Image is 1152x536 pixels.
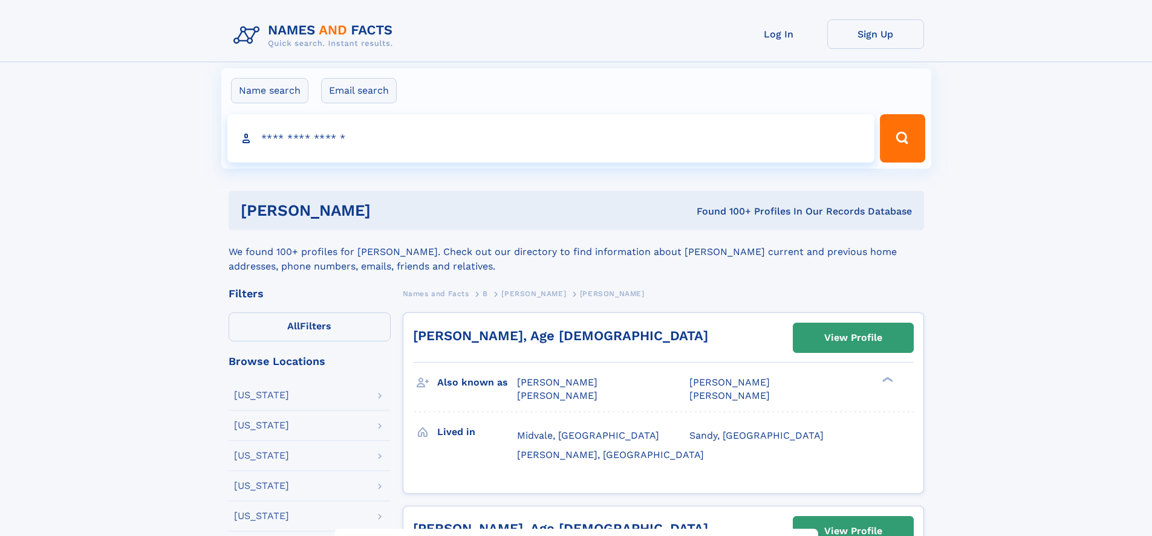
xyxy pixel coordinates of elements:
span: Sandy, [GEOGRAPHIC_DATA] [689,430,824,441]
label: Name search [231,78,308,103]
span: [PERSON_NAME], [GEOGRAPHIC_DATA] [517,449,704,460]
span: [PERSON_NAME] [689,376,770,388]
span: [PERSON_NAME] [517,390,597,401]
a: [PERSON_NAME], Age [DEMOGRAPHIC_DATA] [413,521,708,536]
span: [PERSON_NAME] [501,289,566,298]
div: Filters [229,288,391,299]
span: [PERSON_NAME] [517,376,597,388]
div: [US_STATE] [234,390,289,400]
h1: [PERSON_NAME] [241,203,534,218]
a: View Profile [793,323,913,352]
label: Filters [229,312,391,341]
span: [PERSON_NAME] [689,390,770,401]
a: B [483,286,488,301]
span: All [287,320,300,332]
a: [PERSON_NAME] [501,286,566,301]
img: Logo Names and Facts [229,19,403,52]
div: ❯ [879,376,894,384]
a: Names and Facts [403,286,469,301]
div: [US_STATE] [234,511,289,521]
div: [US_STATE] [234,451,289,460]
div: [US_STATE] [234,421,289,430]
label: Email search [321,78,397,103]
a: Log In [731,19,827,49]
div: We found 100+ profiles for [PERSON_NAME]. Check out our directory to find information about [PERS... [229,230,924,274]
span: B [483,289,488,298]
span: Midvale, [GEOGRAPHIC_DATA] [517,430,659,441]
div: Found 100+ Profiles In Our Records Database [533,205,912,218]
a: Sign Up [827,19,924,49]
div: View Profile [824,324,882,352]
h3: Lived in [437,422,517,442]
a: [PERSON_NAME], Age [DEMOGRAPHIC_DATA] [413,328,708,343]
div: [US_STATE] [234,481,289,491]
h3: Also known as [437,372,517,393]
div: Browse Locations [229,356,391,367]
button: Search Button [880,114,925,163]
input: search input [227,114,875,163]
span: [PERSON_NAME] [580,289,645,298]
